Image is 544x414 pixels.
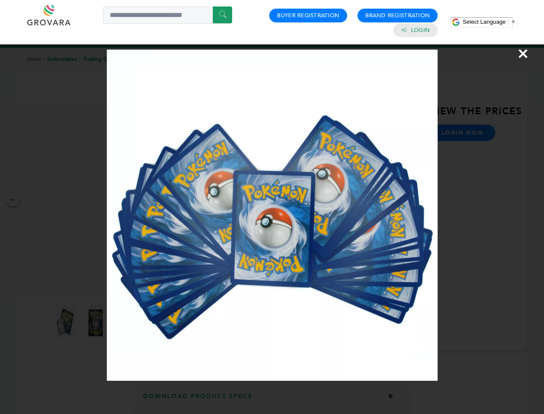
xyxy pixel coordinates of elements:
[411,26,430,34] a: Login
[277,12,339,19] a: Buyer Registration
[365,12,430,19] a: Brand Registration
[510,19,516,25] span: ▼
[107,50,438,381] img: Image Preview
[103,6,232,24] input: Search a product or brand...
[517,41,529,66] span: ×
[463,19,516,25] a: Select Language​
[463,19,506,25] span: Select Language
